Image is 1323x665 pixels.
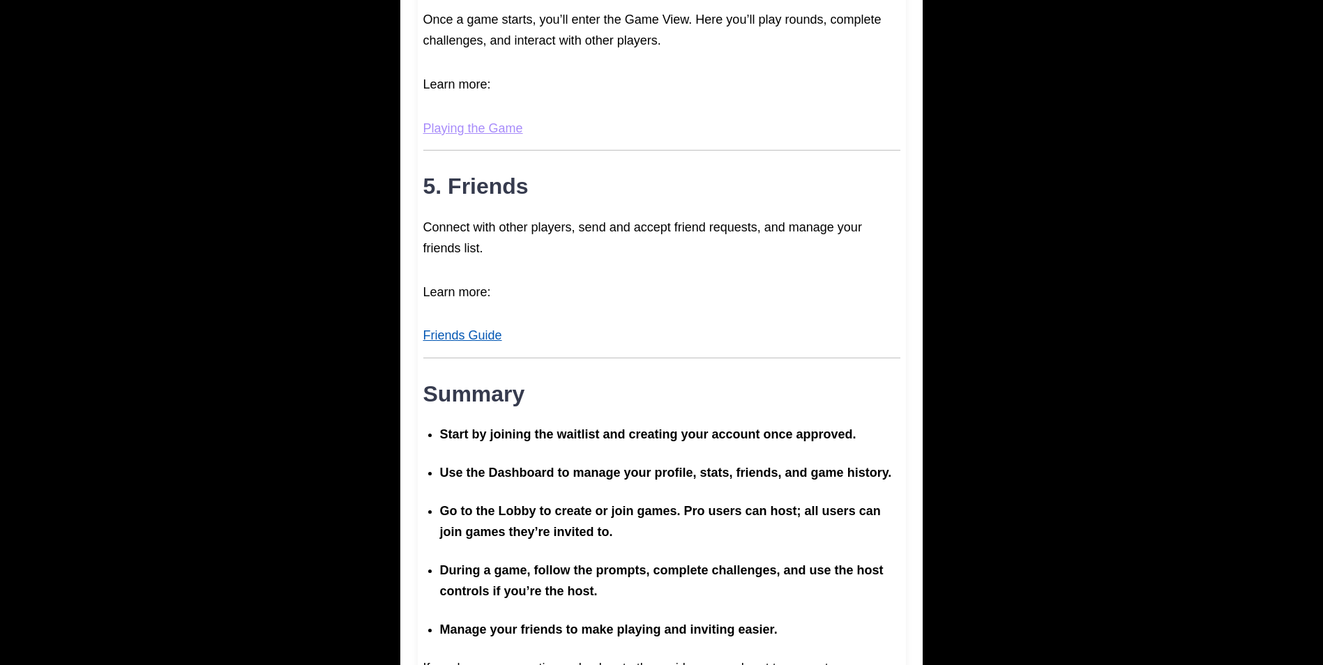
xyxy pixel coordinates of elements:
[423,173,900,199] h2: 5. Friends
[440,427,856,441] strong: Start by joining the waitlist and creating your account once approved.
[440,563,884,599] strong: During a game, follow the prompts, complete challenges, and use the host controls if you’re the h...
[423,217,900,259] p: Connect with other players, send and accept friend requests, and manage your friends list.
[440,504,881,540] strong: Go to the Lobby to create or join games. Pro users can host; all users can join games they’re inv...
[423,9,900,52] p: Once a game starts, you’ll enter the Game View. Here you’ll play rounds, complete challenges, and...
[440,622,778,636] strong: Manage your friends to make playing and inviting easier.
[423,381,900,407] h2: Summary
[423,328,502,342] a: Friends Guide
[440,466,892,480] strong: Use the Dashboard to manage your profile, stats, friends, and game history.
[423,74,900,95] p: Learn more:
[423,121,523,135] a: Playing the Game
[423,282,900,303] p: Learn more:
